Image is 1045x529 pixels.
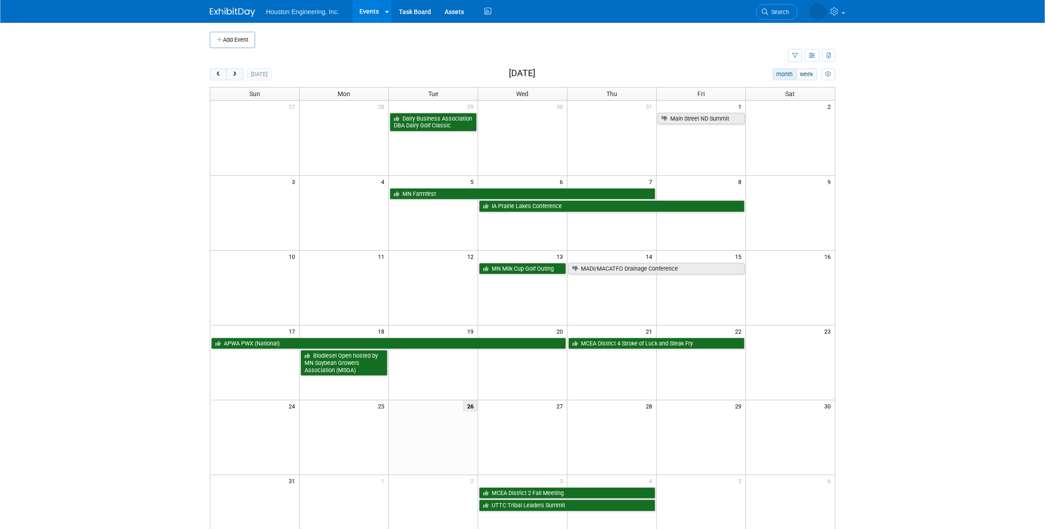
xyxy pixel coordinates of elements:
[380,475,388,486] span: 1
[469,176,478,187] span: 5
[645,325,656,337] span: 21
[466,325,478,337] span: 19
[768,9,789,15] span: Search
[288,475,299,486] span: 31
[823,400,835,412] span: 30
[809,3,827,20] img: Heidi Joarnt
[516,90,528,97] span: Wed
[509,68,535,78] h2: [DATE]
[463,400,478,412] span: 26
[825,72,831,78] i: Personalize Calendar
[785,90,795,97] span: Sat
[210,32,255,48] button: Add Event
[266,8,339,15] span: Houston Engineering, Inc.
[559,475,567,486] span: 3
[390,113,477,131] a: Dairy Business Association DBA Dairy Golf Classic
[249,90,260,97] span: Sun
[568,263,745,275] a: MADI/MACATFO Drainage Conference
[773,68,797,80] button: month
[469,475,478,486] span: 2
[479,200,745,212] a: IA Prairie Lakes Conference
[211,338,566,349] a: APWA PWX (National)
[556,325,567,337] span: 20
[291,176,299,187] span: 3
[210,8,255,17] img: ExhibitDay
[377,101,388,112] span: 28
[737,176,745,187] span: 8
[827,475,835,486] span: 6
[338,90,350,97] span: Mon
[648,475,656,486] span: 4
[559,176,567,187] span: 6
[556,251,567,262] span: 13
[288,400,299,412] span: 24
[479,487,655,499] a: MCEA District 2 Fall Meeting
[288,325,299,337] span: 17
[377,325,388,337] span: 18
[645,251,656,262] span: 14
[300,350,387,376] a: Biodiesel Open hosted by MN Soybean Growers Association (MSGA)
[823,251,835,262] span: 16
[737,101,745,112] span: 1
[737,475,745,486] span: 5
[428,90,438,97] span: Tue
[568,338,745,349] a: MCEA District 4 Stroke of Luck and Steak Fry
[645,400,656,412] span: 28
[827,176,835,187] span: 9
[827,101,835,112] span: 2
[658,113,745,125] a: Main Street ND Summit
[756,4,798,20] a: Search
[377,251,388,262] span: 11
[377,400,388,412] span: 25
[479,263,566,275] a: MN Milk Cup Golf Outing
[606,90,617,97] span: Thu
[210,68,227,80] button: prev
[823,325,835,337] span: 23
[734,251,745,262] span: 15
[556,400,567,412] span: 27
[822,68,835,80] button: myCustomButton
[288,251,299,262] span: 10
[390,188,655,200] a: MN Farmfest
[796,68,817,80] button: week
[556,101,567,112] span: 30
[648,176,656,187] span: 7
[380,176,388,187] span: 4
[247,68,271,80] button: [DATE]
[645,101,656,112] span: 31
[734,400,745,412] span: 29
[734,325,745,337] span: 22
[466,251,478,262] span: 12
[226,68,243,80] button: next
[697,90,705,97] span: Fri
[479,500,655,511] a: UTTC Tribal Leaders Summit
[466,101,478,112] span: 29
[288,101,299,112] span: 27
